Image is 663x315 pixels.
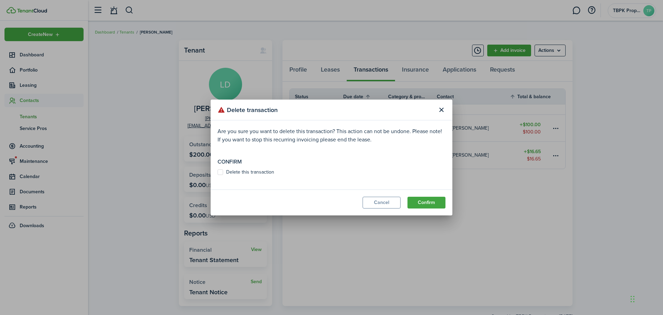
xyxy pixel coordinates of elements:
button: Close modal [435,104,447,116]
p: Are you sure you want to delete this transaction? This action can not be undone. Please note! If ... [218,127,445,144]
div: Drag [631,289,635,309]
iframe: Chat Widget [628,282,663,315]
button: Cancel [363,197,401,209]
label: Delete this transaction [218,169,274,175]
modal-title: Delete transaction [218,103,434,117]
p: Confirm [218,158,445,166]
button: Confirm [407,197,445,209]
